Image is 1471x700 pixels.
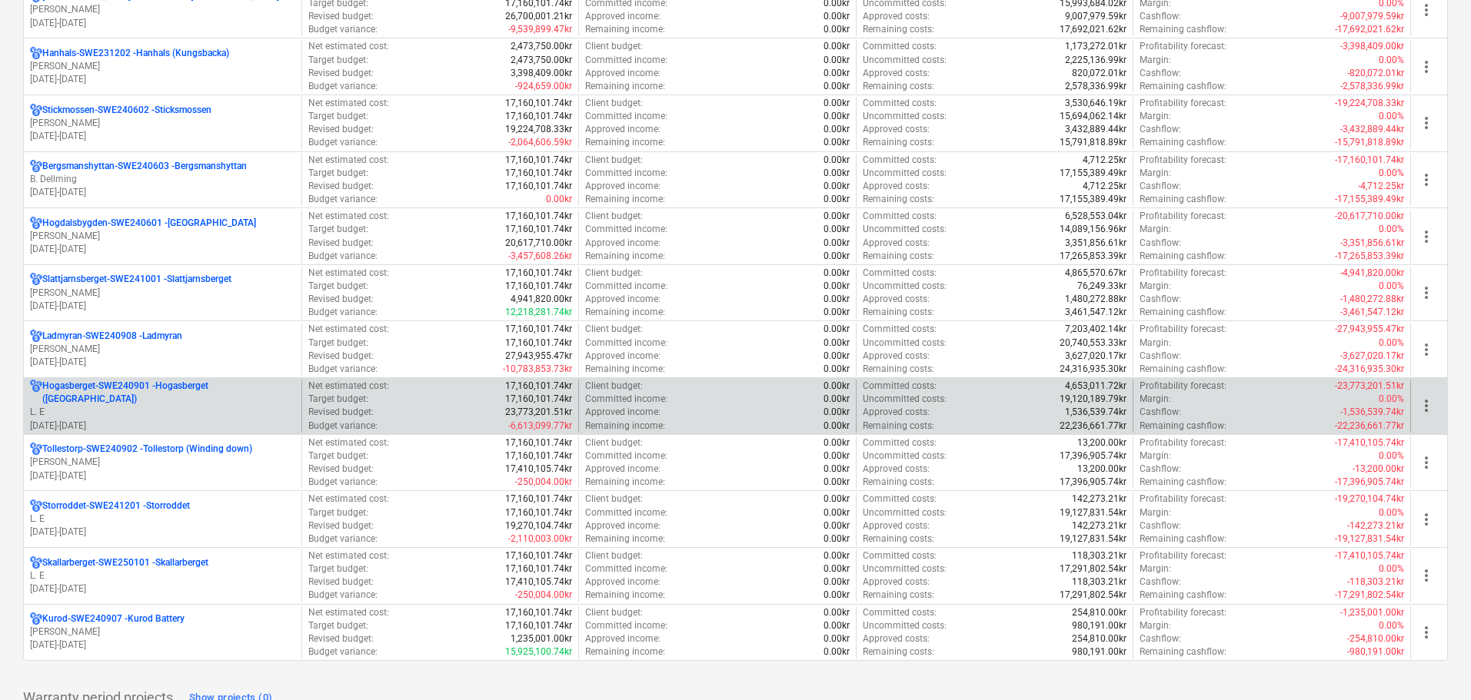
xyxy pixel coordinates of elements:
[824,293,850,306] p: 0.00kr
[1065,80,1127,93] p: 2,578,336.99kr
[824,306,850,319] p: 0.00kr
[863,363,934,376] p: Remaining costs :
[505,267,572,280] p: 17,160,101.74kr
[824,54,850,67] p: 0.00kr
[1140,380,1226,393] p: Profitability forecast :
[1417,58,1436,76] span: more_vert
[505,393,572,406] p: 17,160,101.74kr
[508,250,572,263] p: -3,457,608.26kr
[505,110,572,123] p: 17,160,101.74kr
[30,160,42,173] div: Project has multi currencies enabled
[1379,54,1404,67] p: 0.00%
[863,350,930,363] p: Approved costs :
[30,273,295,312] div: Slattjarnsberget-SWE241001 -Slattjarnsberget[PERSON_NAME][DATE]-[DATE]
[1335,210,1404,223] p: -20,617,710.00kr
[824,237,850,250] p: 0.00kr
[1335,136,1404,149] p: -15,791,818.89kr
[42,104,211,117] p: Stickmossen-SWE240602 - Sticksmossen
[308,323,389,336] p: Net estimated cost :
[824,210,850,223] p: 0.00kr
[30,513,295,526] p: L. E
[585,136,665,149] p: Remaining income :
[1417,340,1436,359] span: more_vert
[30,47,295,86] div: Hanhals-SWE231202 -Hanhals (Kungsbacka)[PERSON_NAME][DATE]-[DATE]
[824,193,850,206] p: 0.00kr
[824,10,850,23] p: 0.00kr
[824,280,850,293] p: 0.00kr
[511,67,572,80] p: 3,398,409.00kr
[824,123,850,136] p: 0.00kr
[585,350,661,363] p: Approved income :
[1140,154,1226,167] p: Profitability forecast :
[585,250,665,263] p: Remaining income :
[1417,114,1436,132] span: more_vert
[42,330,182,343] p: Ladmyran-SWE240908 - Ladmyran
[1340,306,1404,319] p: -3,461,547.12kr
[1065,380,1127,393] p: 4,653,011.72kr
[30,556,295,595] div: Skallarberget-SWE250101 -SkallarbergetL. E[DATE]-[DATE]
[863,154,937,167] p: Committed costs :
[1140,350,1181,363] p: Cashflow :
[863,223,947,236] p: Uncommitted costs :
[824,363,850,376] p: 0.00kr
[1340,40,1404,53] p: -3,398,409.00kr
[30,526,295,539] p: [DATE] - [DATE]
[585,306,665,319] p: Remaining income :
[30,60,295,73] p: [PERSON_NAME]
[1083,180,1127,193] p: 4,712.25kr
[824,97,850,110] p: 0.00kr
[585,237,661,250] p: Approved income :
[30,582,295,595] p: [DATE] - [DATE]
[585,393,667,406] p: Committed income :
[1065,350,1127,363] p: 3,627,020.17kr
[1065,267,1127,280] p: 4,865,570.67kr
[1140,293,1181,306] p: Cashflow :
[1065,54,1127,67] p: 2,225,136.99kr
[824,80,850,93] p: 0.00kr
[30,639,295,652] p: [DATE] - [DATE]
[308,210,389,223] p: Net estimated cost :
[1140,323,1226,336] p: Profitability forecast :
[30,117,295,130] p: [PERSON_NAME]
[1140,363,1226,376] p: Remaining cashflow :
[1340,350,1404,363] p: -3,627,020.17kr
[1065,40,1127,53] p: 1,173,272.01kr
[1140,237,1181,250] p: Cashflow :
[42,612,185,625] p: Kurod-SWE240907 - Kurod Battery
[505,350,572,363] p: 27,943,955.47kr
[585,337,667,350] p: Committed income :
[1065,210,1127,223] p: 6,528,553.04kr
[30,217,295,256] div: Hogdalsbygden-SWE240601 -[GEOGRAPHIC_DATA][PERSON_NAME][DATE]-[DATE]
[1140,250,1226,263] p: Remaining cashflow :
[308,123,374,136] p: Revised budget :
[1358,180,1404,193] p: -4,712.25kr
[508,136,572,149] p: -2,064,606.59kr
[308,193,378,206] p: Budget variance :
[308,380,389,393] p: Net estimated cost :
[505,223,572,236] p: 17,160,101.74kr
[824,167,850,180] p: 0.00kr
[1335,323,1404,336] p: -27,943,955.47kr
[30,230,295,243] p: [PERSON_NAME]
[1417,171,1436,189] span: more_vert
[505,306,572,319] p: 12,218,281.74kr
[1417,1,1436,19] span: more_vert
[30,420,295,433] p: [DATE] - [DATE]
[1060,363,1127,376] p: 24,316,935.30kr
[863,250,934,263] p: Remaining costs :
[505,380,572,393] p: 17,160,101.74kr
[1335,193,1404,206] p: -17,155,389.49kr
[308,306,378,319] p: Budget variance :
[585,97,643,110] p: Client budget :
[42,160,247,173] p: Bergsmanshyttan-SWE240603 - Bergsmanshyttan
[1140,223,1171,236] p: Margin :
[585,54,667,67] p: Committed income :
[503,363,572,376] p: -10,783,853.73kr
[585,380,643,393] p: Client budget :
[308,110,368,123] p: Target budget :
[824,40,850,53] p: 0.00kr
[30,380,42,406] div: Project has multi currencies enabled
[1335,23,1404,36] p: -17,692,021.62kr
[824,323,850,336] p: 0.00kr
[585,23,665,36] p: Remaining income :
